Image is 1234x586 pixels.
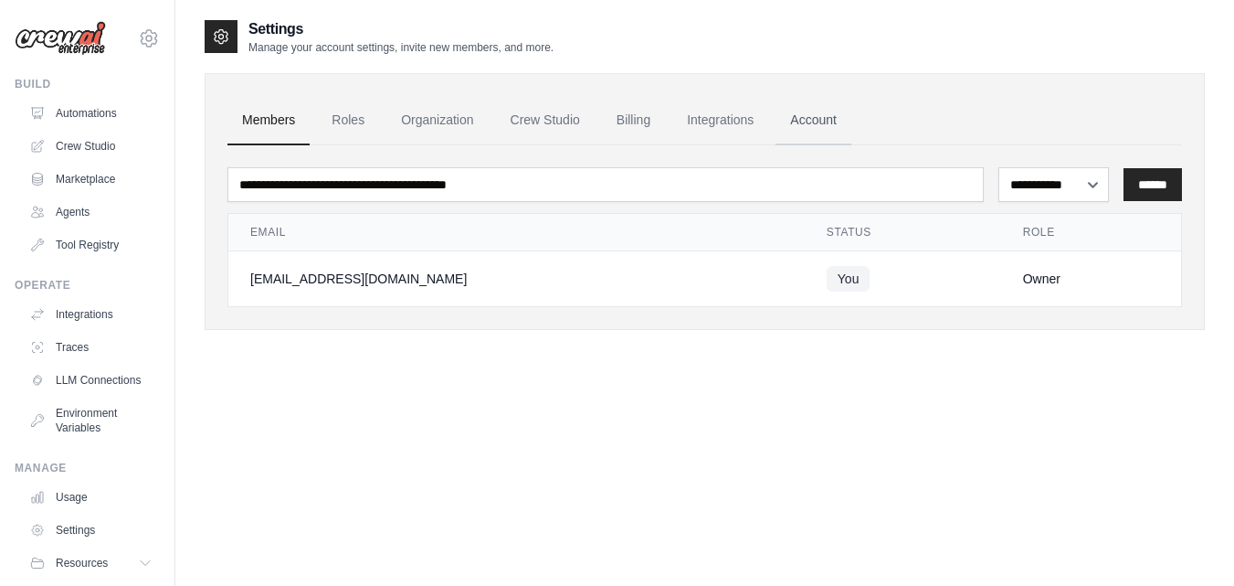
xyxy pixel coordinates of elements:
span: You [827,266,870,292]
a: Crew Studio [496,96,595,145]
a: Traces [22,333,160,362]
a: Settings [22,516,160,545]
h2: Settings [248,18,554,40]
div: Manage [15,461,160,475]
th: Role [1001,214,1181,251]
a: Automations [22,99,160,128]
a: Environment Variables [22,399,160,442]
a: Tool Registry [22,230,160,260]
a: Billing [602,96,665,145]
div: Build [15,77,160,91]
th: Email [228,214,805,251]
a: Organization [386,96,488,145]
div: Owner [1023,270,1159,288]
a: Usage [22,483,160,512]
a: Account [775,96,851,145]
a: Integrations [22,300,160,329]
a: Crew Studio [22,132,160,161]
th: Status [805,214,1001,251]
a: Marketplace [22,165,160,194]
a: Members [227,96,310,145]
div: [EMAIL_ADDRESS][DOMAIN_NAME] [250,270,783,288]
div: Operate [15,278,160,293]
a: Roles [317,96,379,145]
button: Resources [22,549,160,578]
p: Manage your account settings, invite new members, and more. [248,40,554,55]
a: Integrations [672,96,768,145]
img: Logo [15,21,106,56]
a: LLM Connections [22,366,160,395]
span: Resources [56,556,108,570]
a: Agents [22,197,160,227]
